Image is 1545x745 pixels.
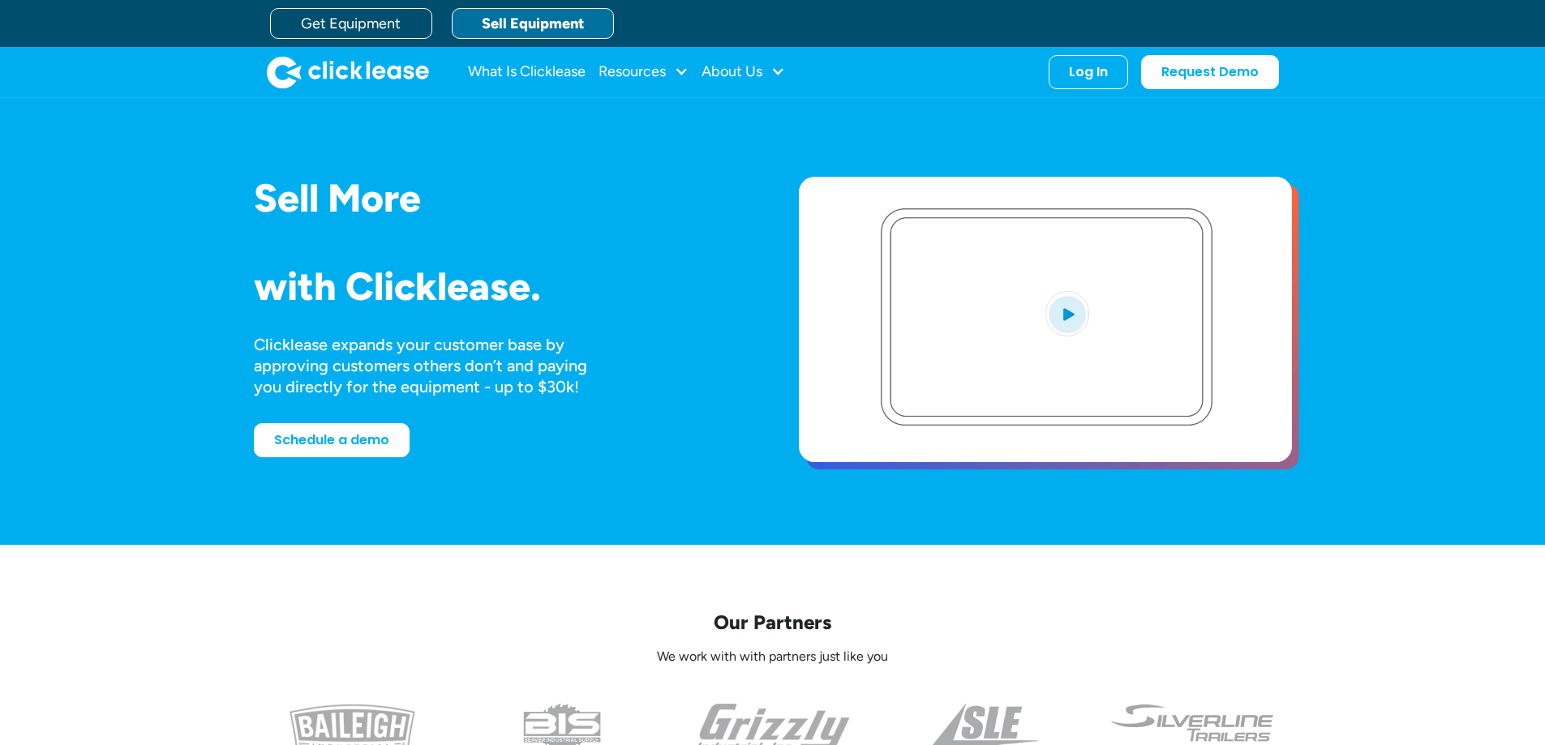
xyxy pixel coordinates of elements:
p: We work with with partners just like you [254,649,1292,666]
a: Schedule a demo [254,423,410,457]
h1: Sell More [254,177,747,220]
div: About Us [702,56,785,88]
a: Get Equipment [270,8,432,39]
div: Resources [599,56,689,88]
div: Log In [1069,64,1108,80]
p: Our Partners [254,610,1292,635]
a: Request Demo [1141,55,1279,89]
a: What Is Clicklease [468,56,586,88]
h1: with Clicklease. [254,265,747,308]
img: Clicklease logo [267,56,429,88]
img: Blue play button logo on a light blue circular background [1045,291,1089,336]
a: open lightbox [799,177,1292,462]
div: Clicklease expands your customer base by approving customers others don’t and paying you directly... [254,334,617,397]
a: Sell Equipment [452,8,614,39]
a: home [267,56,429,88]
